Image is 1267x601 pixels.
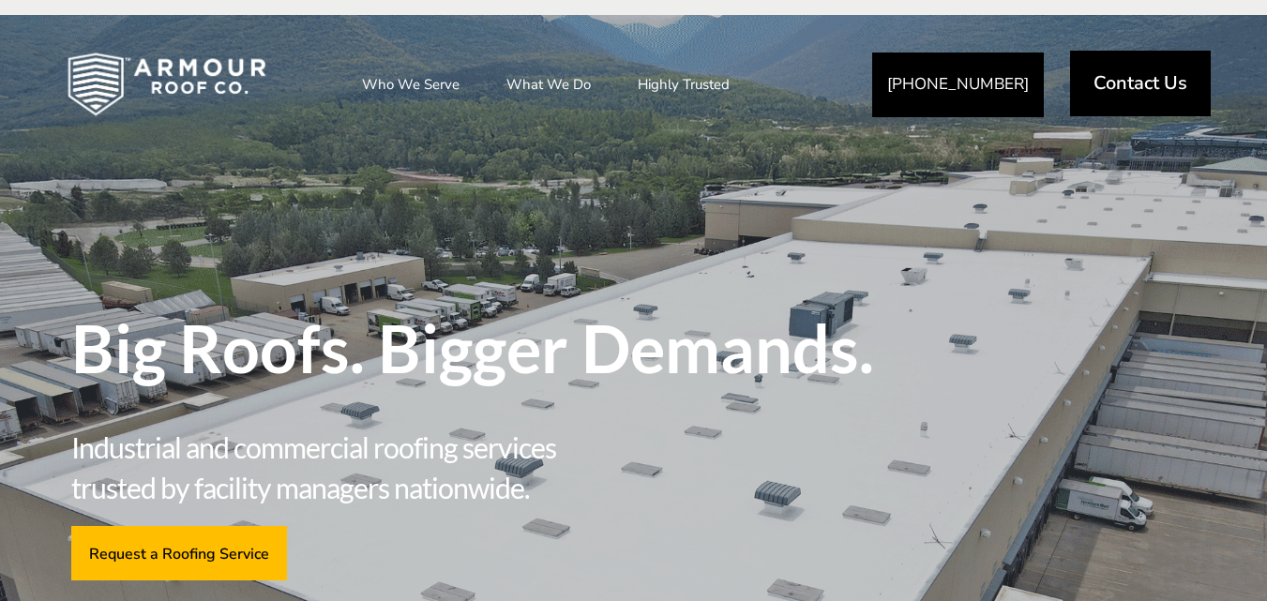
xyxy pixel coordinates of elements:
img: Industrial and Commercial Roofing Company | Armour Roof Co. [38,38,296,131]
a: Who We Serve [343,61,478,108]
a: [PHONE_NUMBER] [872,53,1044,117]
span: Big Roofs. Bigger Demands. [71,315,1197,381]
span: Contact Us [1094,74,1187,93]
a: Request a Roofing Service [71,526,287,579]
span: Industrial and commercial roofing services trusted by facility managers nationwide. [71,428,634,507]
a: Contact Us [1070,51,1211,116]
a: What We Do [488,61,610,108]
a: Highly Trusted [619,61,748,108]
span: Request a Roofing Service [89,544,269,562]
